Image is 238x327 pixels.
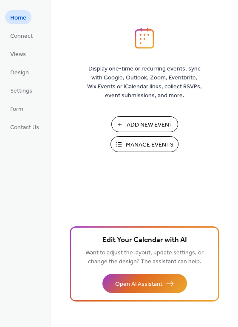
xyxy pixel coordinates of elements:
span: Settings [10,87,32,96]
a: Connect [5,28,38,42]
a: Settings [5,83,37,97]
span: Display one-time or recurring events, sync with Google, Outlook, Zoom, Eventbrite, Wix Events or ... [87,65,202,100]
span: Home [10,14,26,23]
span: Contact Us [10,123,39,132]
span: Form [10,105,23,114]
a: Views [5,47,31,61]
span: Add New Event [127,121,173,130]
a: Form [5,101,28,116]
span: Open AI Assistant [115,280,162,289]
span: Edit Your Calendar with AI [102,234,187,246]
a: Home [5,10,31,24]
a: Design [5,65,34,79]
img: logo_icon.svg [135,28,154,49]
a: Contact Us [5,120,44,134]
button: Manage Events [110,136,178,152]
button: Open AI Assistant [102,274,187,293]
span: Connect [10,32,33,41]
span: Design [10,68,29,77]
span: Want to adjust the layout, update settings, or change the design? The assistant can help. [85,247,204,268]
span: Views [10,50,26,59]
button: Add New Event [111,116,178,132]
span: Manage Events [126,141,173,149]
